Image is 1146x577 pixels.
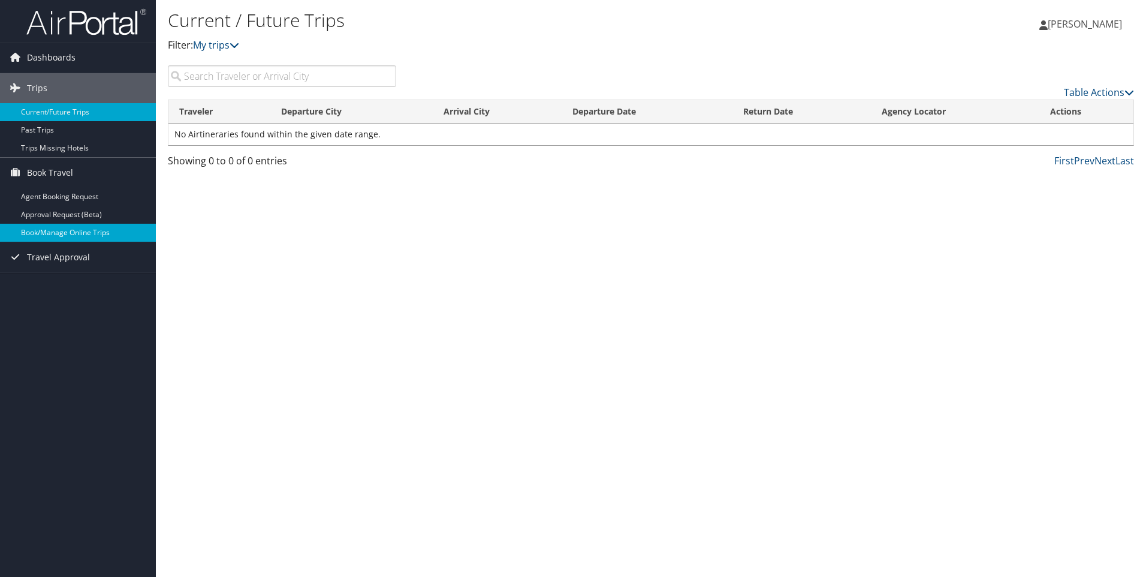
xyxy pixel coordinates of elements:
[871,100,1039,124] th: Agency Locator: activate to sort column ascending
[193,38,239,52] a: My trips
[1064,86,1134,99] a: Table Actions
[270,100,433,124] th: Departure City: activate to sort column ascending
[433,100,562,124] th: Arrival City: activate to sort column ascending
[1074,154,1094,167] a: Prev
[562,100,732,124] th: Departure Date: activate to sort column descending
[27,242,90,272] span: Travel Approval
[168,100,270,124] th: Traveler: activate to sort column ascending
[168,154,396,174] div: Showing 0 to 0 of 0 entries
[1115,154,1134,167] a: Last
[168,124,1133,145] td: No Airtineraries found within the given date range.
[168,38,812,53] p: Filter:
[27,43,76,73] span: Dashboards
[27,73,47,103] span: Trips
[1054,154,1074,167] a: First
[1039,100,1133,124] th: Actions
[26,8,146,36] img: airportal-logo.png
[27,158,73,188] span: Book Travel
[1094,154,1115,167] a: Next
[1039,6,1134,42] a: [PERSON_NAME]
[1048,17,1122,31] span: [PERSON_NAME]
[168,8,812,33] h1: Current / Future Trips
[168,65,396,87] input: Search Traveler or Arrival City
[732,100,871,124] th: Return Date: activate to sort column ascending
